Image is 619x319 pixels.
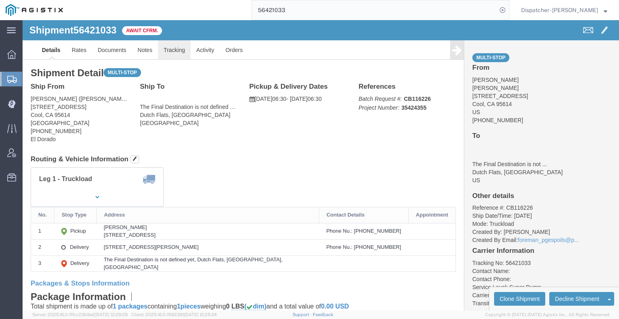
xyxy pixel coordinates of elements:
[131,312,217,317] span: Client: 2025.16.0-1592391
[23,20,619,311] iframe: FS Legacy Container
[521,5,608,15] button: Dispatcher - [PERSON_NAME]
[32,312,128,317] span: Server: 2025.16.0-1ffcc23b9e2
[313,312,333,317] a: Feedback
[95,312,128,317] span: [DATE] 12:29:29
[252,0,497,20] input: Search for shipment number, reference number
[184,312,217,317] span: [DATE] 12:25:34
[521,6,598,15] span: Dispatcher - Cameron Bowman
[6,4,63,16] img: logo
[293,312,313,317] a: Support
[485,311,609,318] span: Copyright © [DATE]-[DATE] Agistix Inc., All Rights Reserved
